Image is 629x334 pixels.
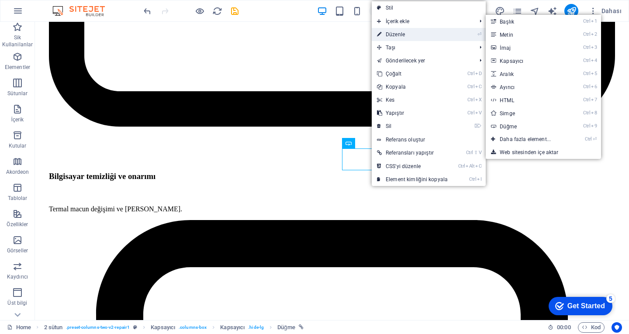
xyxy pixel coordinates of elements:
button: reload [212,6,222,16]
a: Ctrl3İmaj [486,41,568,54]
i: Ctrl [583,18,590,24]
i: V [475,110,481,116]
a: Ctrl9Düğme [486,120,568,133]
i: Bu element, özelleştirilebilir bir ön ayar [133,325,137,330]
i: 8 [591,110,597,116]
p: Sütunlar [7,90,28,97]
p: Tablolar [8,195,28,202]
i: Sayfayı yeniden yükleyin [212,6,222,16]
i: 2 [591,31,597,37]
span: Taşı [372,41,473,54]
p: Özellikler [7,221,28,228]
p: Akordeon [6,169,29,176]
i: Ctrl [466,150,473,155]
i: Ctrl [583,71,590,76]
div: Get Started [26,10,63,17]
button: publish [564,4,578,18]
span: . columns-box [179,322,207,333]
i: Ctrl [583,97,590,103]
span: : [563,324,564,331]
i: 3 [591,45,597,50]
a: Ctrl1Başlık [486,15,568,28]
a: Gönderilecek yer [372,54,473,67]
a: Ctrl7HTML [486,93,568,107]
div: Get Started 5 items remaining, 0% complete [7,4,71,23]
a: Ctrl5Aralık [486,67,568,80]
i: Ctrl [583,84,590,90]
a: Web sitesinden içe aktar [486,146,601,159]
a: Ctrl6Ayırıcı [486,80,568,93]
button: Dahası [585,4,625,18]
button: navigator [529,6,540,16]
button: save [229,6,240,16]
p: Üst bilgi [7,300,27,306]
i: 4 [591,58,597,63]
i: Ctrl [583,45,590,50]
p: Kaydırıcı [7,273,28,280]
p: Elementler [5,64,30,71]
button: pages [512,6,522,16]
i: Ctrl [467,110,474,116]
i: 9 [591,123,597,129]
i: Sayfalar (Ctrl+Alt+S) [512,6,522,16]
span: . preset-columns-two-v2-repair1 [66,322,130,333]
a: Ctrl4Kapsayıcı [486,54,568,67]
button: Usercentrics [612,322,622,333]
i: ⏎ [593,136,597,142]
nav: breadcrumb [44,322,304,333]
span: Kod [582,322,601,333]
a: ⌦Sil [372,120,453,133]
span: Seçmek için tıkla. Düzenlemek için çift tıkla [220,322,245,333]
a: CtrlVYapıştır [372,107,453,120]
a: CtrlDÇoğalt [372,67,453,80]
div: 5 [65,2,73,10]
span: Seçmek için tıkla. Düzenlemek için çift tıkla [277,322,295,333]
a: Referans oluştur [372,133,486,146]
button: Ön izleme modundan çıkıp düzenlemeye devam etmek için buraya tıklayın [194,6,205,16]
i: C [475,84,481,90]
a: CtrlXKes [372,93,453,107]
button: 100% [369,6,400,16]
i: Geri al: Metni değiştir (Ctrl+Z) [142,6,152,16]
i: 1 [591,18,597,24]
a: ⏎Düzenle [372,28,453,41]
i: Ctrl [467,84,474,90]
button: design [494,6,505,16]
i: Yayınla [567,6,577,16]
i: Ctrl [585,136,592,142]
a: CtrlCKopyala [372,80,453,93]
i: C [475,163,481,169]
i: Kaydet (Ctrl+S) [230,6,240,16]
i: Ctrl [583,123,590,129]
i: Ctrl [583,58,590,63]
img: Editor Logo [50,6,116,16]
h6: Oturum süresi [548,322,571,333]
a: Ctrl⇧VReferansları yapıştır [372,146,453,159]
i: Ctrl [467,71,474,76]
i: Ctrl [469,176,476,182]
i: 7 [591,97,597,103]
i: D [475,71,481,76]
button: undo [142,6,152,16]
a: Stil [372,1,486,14]
i: ⇧ [474,150,478,155]
i: Alt [466,163,474,169]
i: X [475,97,481,103]
i: Ctrl [583,110,590,116]
button: Kod [578,322,605,333]
span: İçerik ekle [372,15,473,28]
i: Tasarım (Ctrl+Alt+Y) [495,6,505,16]
i: ⏎ [477,31,481,37]
span: Seçmek için tıkla. Düzenlemek için çift tıkla [151,322,175,333]
i: ⌦ [474,123,481,129]
p: Görseller [7,247,28,254]
p: İçerik [11,116,24,123]
i: Ctrl [467,97,474,103]
a: CtrlIElement kimliğini kopyala [372,173,453,186]
i: Ctrl [583,31,590,37]
span: . hide-lg [248,322,264,333]
a: Ctrl2Metin [486,28,568,41]
i: V [479,150,481,155]
span: 00 00 [557,322,570,333]
i: 5 [591,71,597,76]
